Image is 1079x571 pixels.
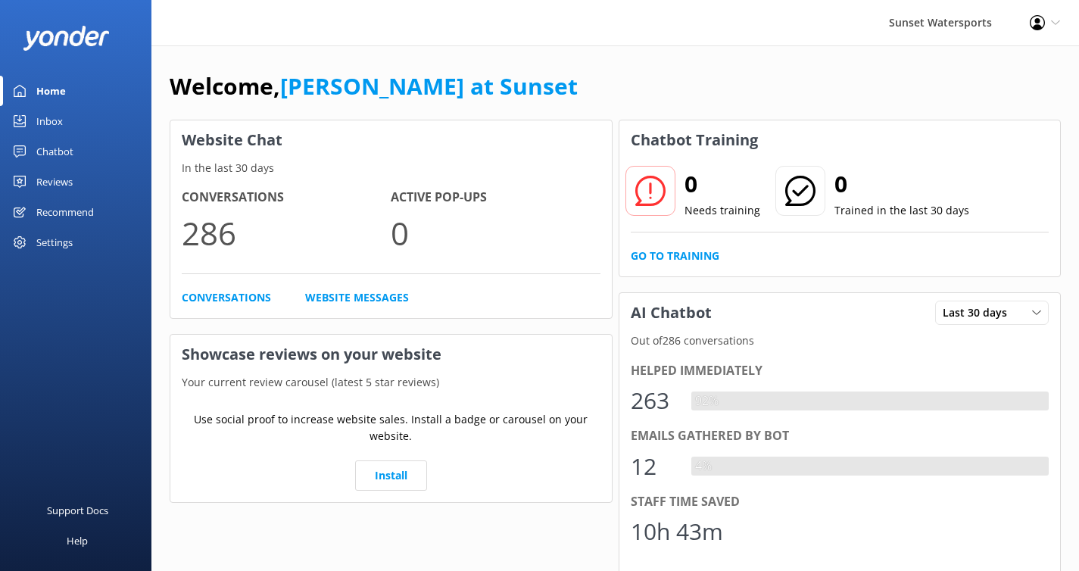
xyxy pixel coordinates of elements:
div: Help [67,526,88,556]
div: Emails gathered by bot [631,426,1049,446]
p: 0 [391,207,600,258]
a: Go to Training [631,248,719,264]
p: Use social proof to increase website sales. Install a badge or carousel on your website. [182,411,600,445]
div: 92% [691,392,722,411]
a: Install [355,460,427,491]
p: 286 [182,207,391,258]
h3: AI Chatbot [619,293,723,332]
div: 12 [631,448,676,485]
p: Out of 286 conversations [619,332,1061,349]
p: Trained in the last 30 days [834,202,969,219]
a: Conversations [182,289,271,306]
div: 10h 43m [631,513,723,550]
div: Staff time saved [631,492,1049,512]
img: yonder-white-logo.png [23,26,110,51]
a: [PERSON_NAME] at Sunset [280,70,578,101]
a: Website Messages [305,289,409,306]
div: Settings [36,227,73,257]
p: In the last 30 days [170,160,612,176]
div: Recommend [36,197,94,227]
h3: Showcase reviews on your website [170,335,612,374]
p: Needs training [685,202,760,219]
span: Last 30 days [943,304,1016,321]
h3: Chatbot Training [619,120,769,160]
div: 4% [691,457,716,476]
p: Your current review carousel (latest 5 star reviews) [170,374,612,391]
div: Reviews [36,167,73,197]
h3: Website Chat [170,120,612,160]
div: Home [36,76,66,106]
div: Chatbot [36,136,73,167]
h2: 0 [834,166,969,202]
h1: Welcome, [170,68,578,105]
h4: Active Pop-ups [391,188,600,207]
h2: 0 [685,166,760,202]
h4: Conversations [182,188,391,207]
div: Helped immediately [631,361,1049,381]
div: Support Docs [47,495,108,526]
div: Inbox [36,106,63,136]
div: 263 [631,382,676,419]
